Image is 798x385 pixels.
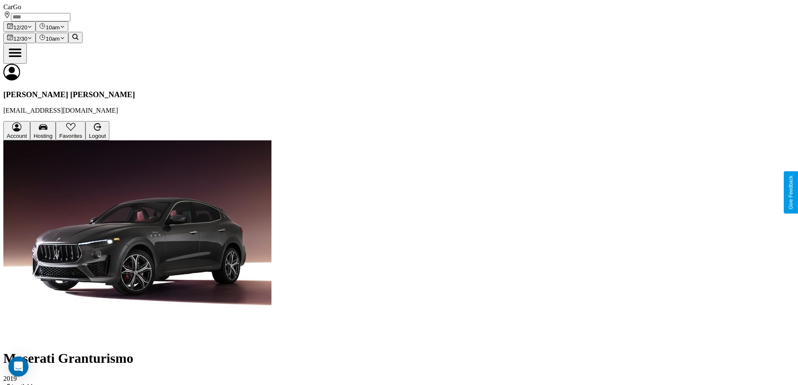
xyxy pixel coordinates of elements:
div: Open Intercom Messenger [8,357,28,377]
p: [EMAIL_ADDRESS][DOMAIN_NAME] [3,107,795,114]
span: Logout [89,133,106,139]
button: Account [3,121,30,140]
span: 12 / 20 [13,24,27,31]
span: Favorites [59,133,82,139]
button: 12/30 [3,33,36,43]
span: CarGo [3,3,21,10]
button: 10am [36,33,68,43]
button: 10am [36,21,68,32]
span: Account [7,133,27,139]
span: 10am [46,36,59,42]
button: 12/20 [3,21,36,32]
span: 2019 [3,375,17,382]
span: Hosting [34,133,52,139]
button: Favorites [56,121,85,140]
h3: [PERSON_NAME] [PERSON_NAME] [3,90,795,99]
h1: Maserati Granturismo [3,351,795,366]
span: 10am [46,24,59,31]
span: 12 / 30 [13,36,27,42]
div: Give Feedback [788,176,794,209]
button: Logout [85,121,109,140]
button: Open menu [3,43,27,64]
button: Hosting [30,121,56,140]
img: Maserati Granturismo 2019 [3,140,271,340]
